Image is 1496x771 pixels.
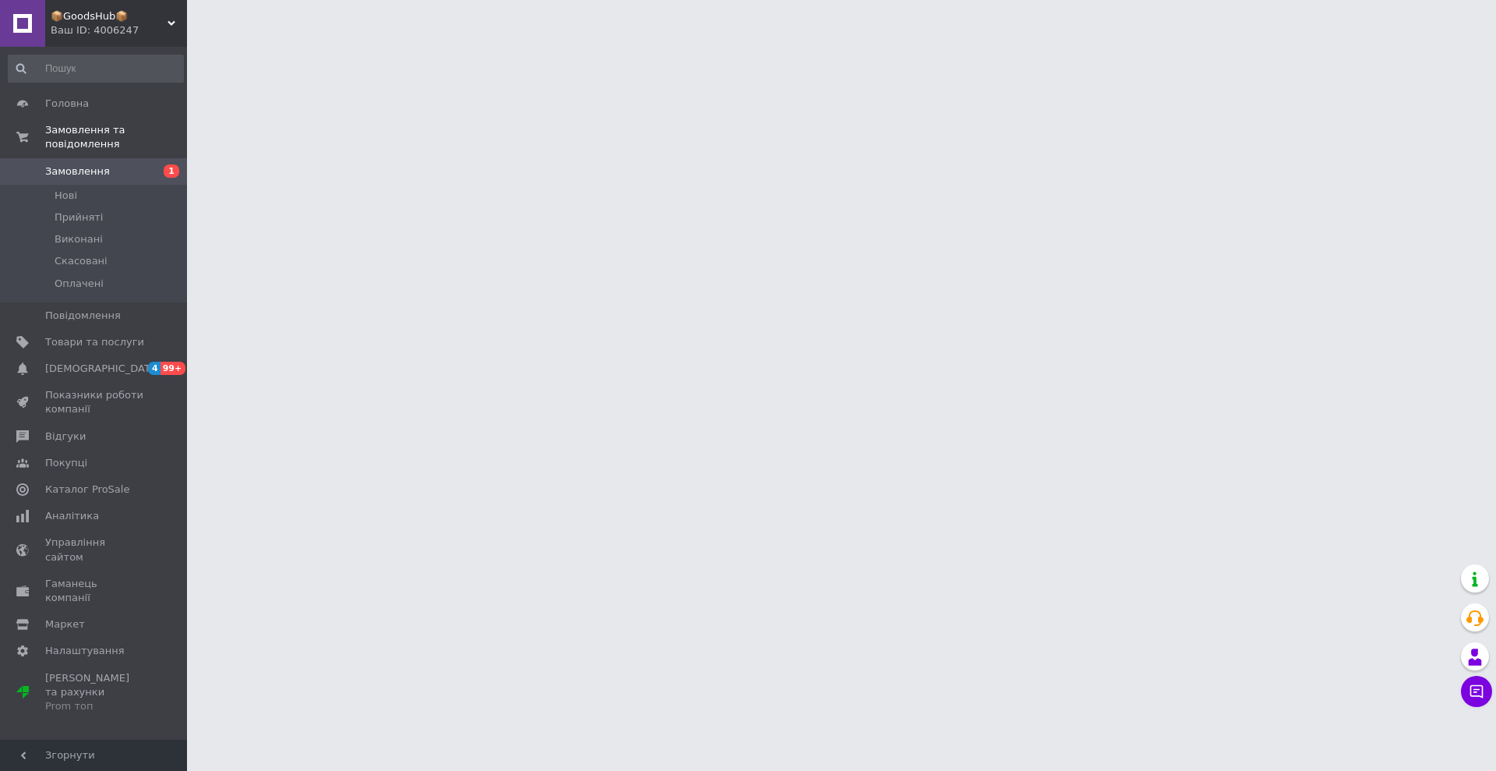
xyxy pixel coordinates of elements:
div: Ваш ID: 4006247 [51,23,187,37]
span: Управління сайтом [45,536,144,564]
span: Головна [45,97,89,111]
span: 4 [148,362,161,375]
span: Виконані [55,232,103,246]
span: Аналітика [45,509,99,523]
span: Показники роботи компанії [45,388,144,416]
span: Відгуки [45,430,86,444]
input: Пошук [8,55,184,83]
span: Оплачені [55,277,104,291]
span: 1 [164,164,179,178]
span: Маркет [45,617,85,631]
span: Замовлення та повідомлення [45,123,187,151]
span: Нові [55,189,77,203]
span: Покупці [45,456,87,470]
span: 99+ [161,362,186,375]
span: Прийняті [55,210,103,225]
span: 📦GoodsHub📦 [51,9,168,23]
span: Скасовані [55,254,108,268]
span: Каталог ProSale [45,483,129,497]
div: Prom топ [45,699,144,713]
span: Товари та послуги [45,335,144,349]
span: Повідомлення [45,309,121,323]
span: [DEMOGRAPHIC_DATA] [45,362,161,376]
span: Замовлення [45,164,110,179]
span: [PERSON_NAME] та рахунки [45,671,144,714]
span: Налаштування [45,644,125,658]
span: Гаманець компанії [45,577,144,605]
button: Чат з покупцем [1461,676,1492,707]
